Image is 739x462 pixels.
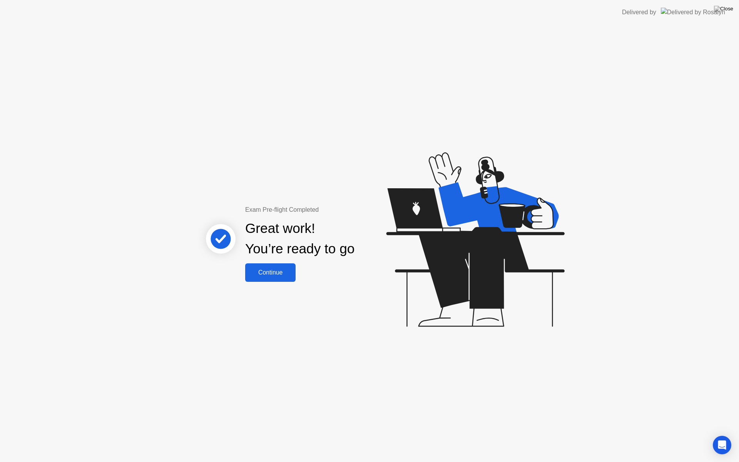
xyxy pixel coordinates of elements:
div: Open Intercom Messenger [713,436,731,454]
div: Delivered by [622,8,656,17]
div: Continue [247,269,293,276]
div: Exam Pre-flight Completed [245,205,404,214]
div: Great work! You’re ready to go [245,218,354,259]
img: Delivered by Rosalyn [661,8,725,17]
button: Continue [245,263,296,282]
img: Close [714,6,733,12]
